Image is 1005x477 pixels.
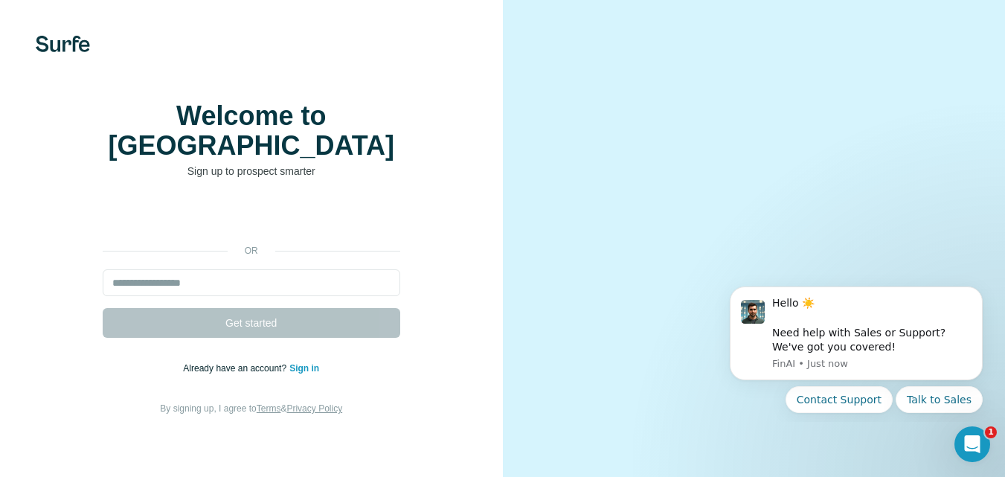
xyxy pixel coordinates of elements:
a: Terms [257,403,281,414]
a: Privacy Policy [286,403,342,414]
img: Surfe's logo [36,36,90,52]
p: or [228,244,275,257]
span: 1 [985,426,997,438]
p: Sign up to prospect smarter [103,164,400,179]
span: By signing up, I agree to & [160,403,342,414]
span: Already have an account? [183,363,289,374]
h1: Welcome to [GEOGRAPHIC_DATA] [103,101,400,161]
iframe: Intercom live chat [954,426,990,462]
iframe: Intercom notifications message [707,273,1005,422]
a: Sign in [289,363,319,374]
iframe: Sign in with Google Button [95,201,408,234]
